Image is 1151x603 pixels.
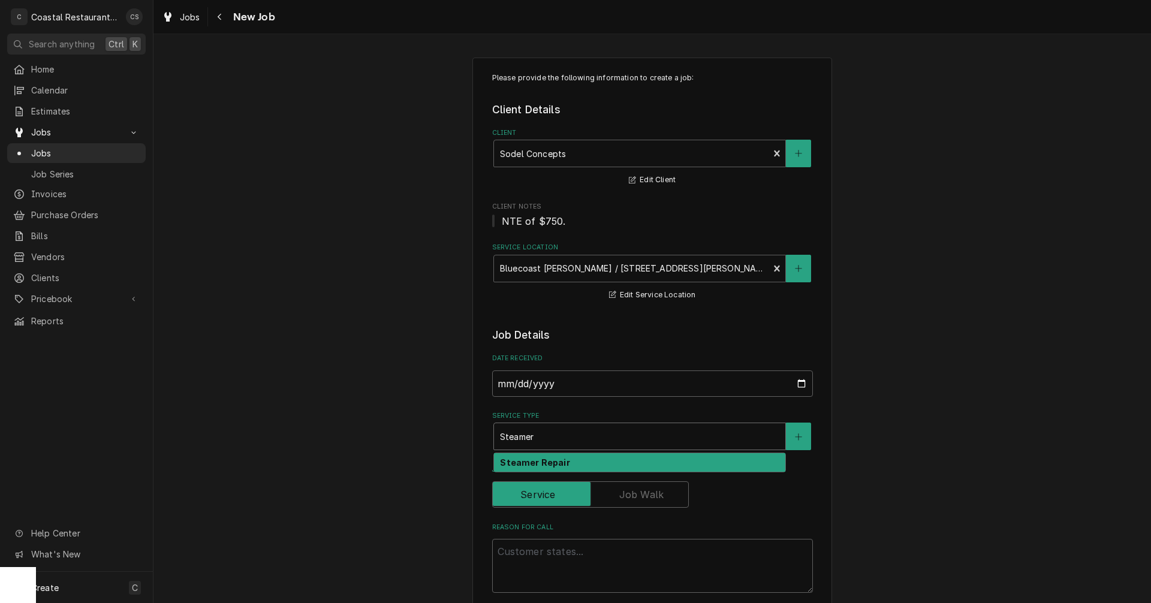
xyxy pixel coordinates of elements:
label: Service Type [492,411,813,421]
span: New Job [230,9,275,25]
button: Create New Location [786,255,811,282]
span: Job Series [31,168,140,180]
span: Vendors [31,251,140,263]
a: Clients [7,268,146,288]
div: Coastal Restaurant Repair [31,11,119,23]
span: Home [31,63,140,76]
span: Jobs [31,147,140,159]
a: Estimates [7,101,146,121]
button: Create New Service [786,423,811,450]
a: Invoices [7,184,146,204]
button: Edit Client [627,173,677,188]
span: Calendar [31,84,140,97]
a: Calendar [7,80,146,100]
a: Jobs [7,143,146,163]
span: Search anything [29,38,95,50]
span: Purchase Orders [31,209,140,221]
label: Service Location [492,243,813,252]
span: Jobs [180,11,200,23]
span: Jobs [31,126,122,138]
button: Search anythingCtrlK [7,34,146,55]
span: Clients [31,272,140,284]
input: yyyy-mm-dd [492,370,813,397]
span: Ctrl [109,38,124,50]
div: CS [126,8,143,25]
span: Reports [31,315,140,327]
a: Vendors [7,247,146,267]
div: Client [492,128,813,188]
label: Reason For Call [492,523,813,532]
button: Navigate back [210,7,230,26]
a: Go to Help Center [7,523,146,543]
span: NTE of $750. [502,215,566,227]
a: Purchase Orders [7,205,146,225]
a: Jobs [157,7,205,27]
span: Client Notes [492,214,813,228]
a: Bills [7,226,146,246]
span: C [132,581,138,594]
strong: Steamer Repair [500,457,570,468]
div: Reason For Call [492,523,813,593]
div: C [11,8,28,25]
span: What's New [31,548,138,560]
span: Bills [31,230,140,242]
legend: Job Details [492,327,813,343]
span: K [132,38,138,50]
label: Date Received [492,354,813,363]
div: Service Location [492,243,813,302]
a: Go to What's New [7,544,146,564]
div: Date Received [492,354,813,396]
span: Invoices [31,188,140,200]
svg: Create New Client [795,149,802,158]
svg: Create New Location [795,264,802,273]
button: Create New Client [786,140,811,167]
span: Estimates [31,105,140,117]
div: Service Type [492,411,813,450]
span: Help Center [31,527,138,539]
p: Please provide the following information to create a job: [492,73,813,83]
button: Edit Service Location [607,288,698,303]
span: Pricebook [31,293,122,305]
a: Job Series [7,164,146,184]
legend: Client Details [492,102,813,117]
svg: Create New Service [795,433,802,441]
span: Client Notes [492,202,813,212]
span: Create [31,583,59,593]
div: Chris Sockriter's Avatar [126,8,143,25]
a: Home [7,59,146,79]
a: Reports [7,311,146,331]
label: Job Type [492,465,813,475]
label: Client [492,128,813,138]
a: Go to Pricebook [7,289,146,309]
div: Client Notes [492,202,813,228]
a: Go to Jobs [7,122,146,142]
div: Job Type [492,465,813,508]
